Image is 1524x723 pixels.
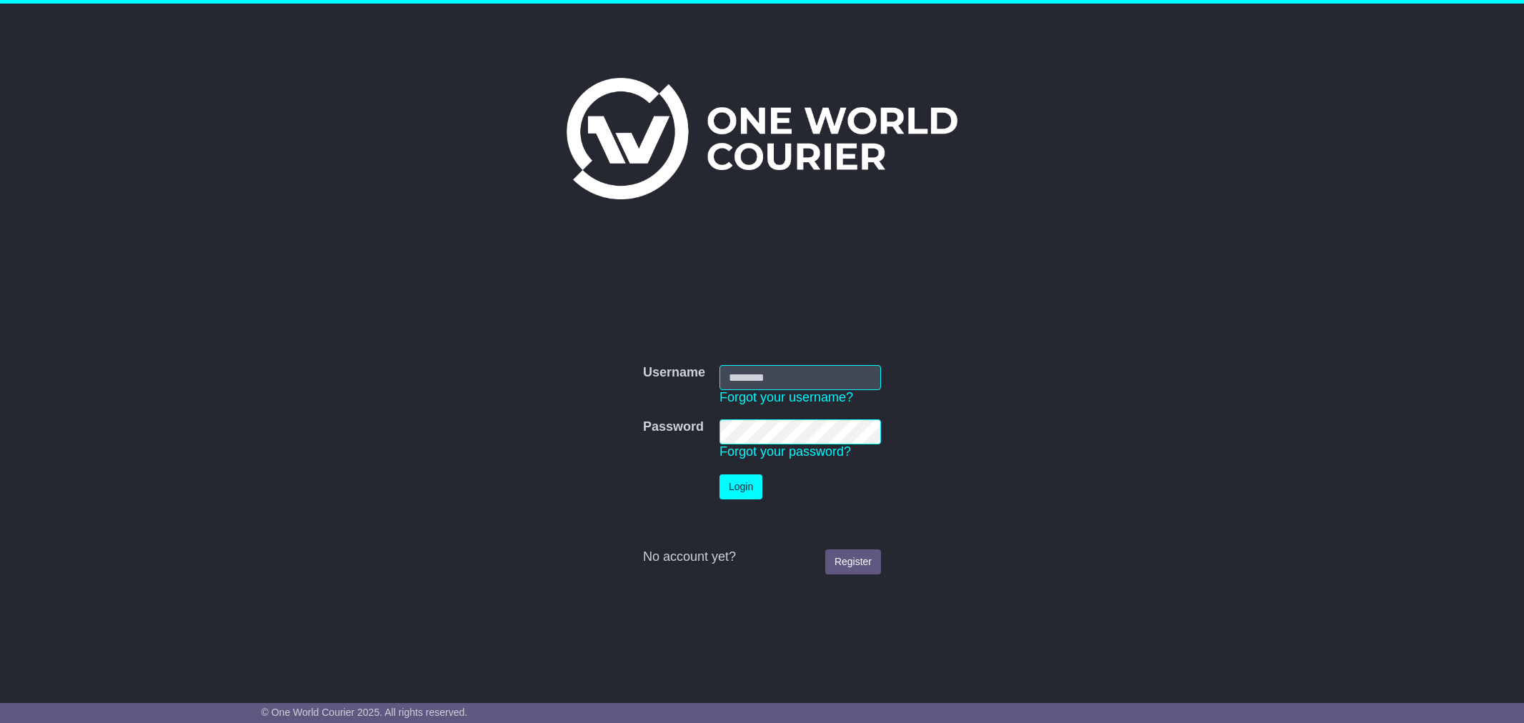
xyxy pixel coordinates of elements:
[643,419,704,435] label: Password
[719,444,851,459] a: Forgot your password?
[643,549,881,565] div: No account yet?
[262,707,468,718] span: © One World Courier 2025. All rights reserved.
[825,549,881,574] a: Register
[719,474,762,499] button: Login
[643,365,705,381] label: Username
[567,78,957,199] img: One World
[719,390,853,404] a: Forgot your username?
